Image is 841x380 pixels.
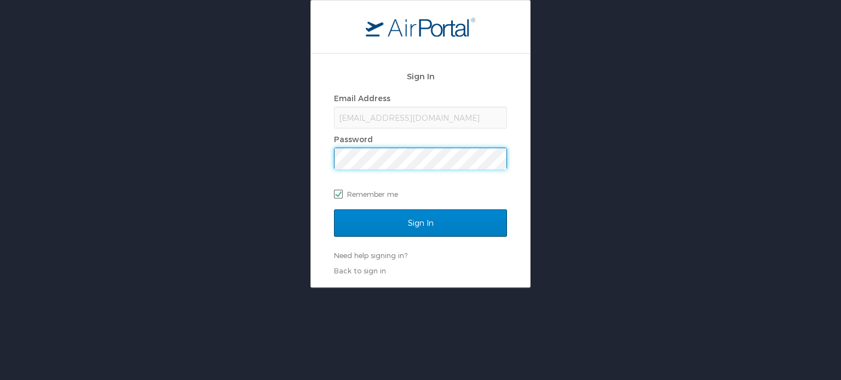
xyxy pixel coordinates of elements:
[334,209,507,237] input: Sign In
[334,266,386,275] a: Back to sign in
[334,70,507,83] h2: Sign In
[366,17,475,37] img: logo
[334,251,407,260] a: Need help signing in?
[334,135,373,144] label: Password
[334,186,507,202] label: Remember me
[334,93,390,103] label: Email Address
